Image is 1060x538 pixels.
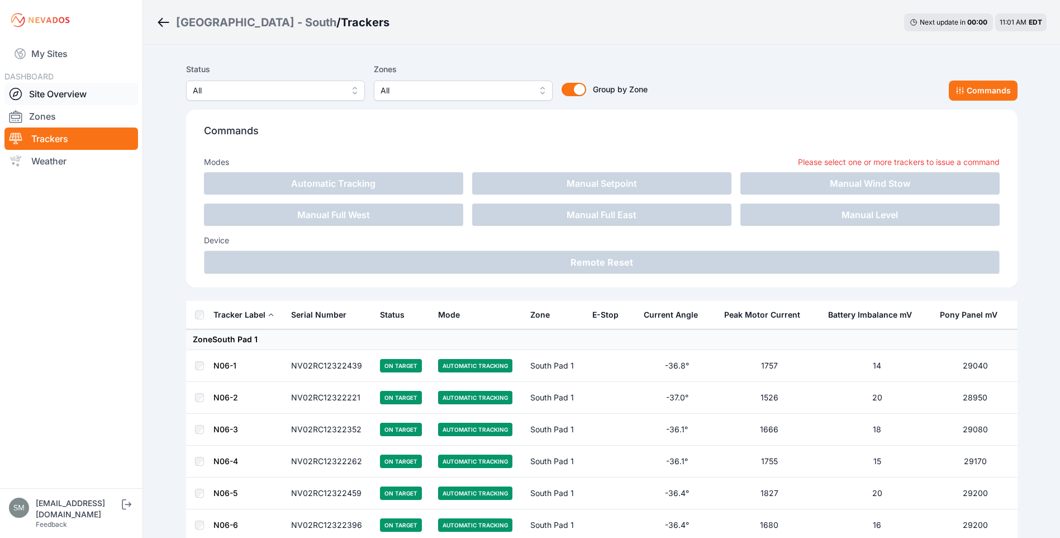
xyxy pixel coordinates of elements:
button: Mode [438,301,469,328]
img: Nevados [9,11,72,29]
td: 1757 [717,350,821,382]
td: -36.8° [637,350,717,382]
span: / [336,15,341,30]
span: On Target [380,455,422,468]
div: Status [380,309,405,320]
button: Manual Setpoint [472,172,731,195]
td: 28950 [933,382,1018,414]
a: Weather [4,150,138,172]
td: 29080 [933,414,1018,446]
td: South Pad 1 [524,478,586,509]
a: N06-6 [213,520,238,530]
button: Manual Level [740,204,1000,226]
a: Site Overview [4,83,138,105]
div: Zone [530,309,550,320]
td: -37.0° [637,382,717,414]
button: Peak Motor Current [724,301,809,328]
div: 00 : 00 [967,18,987,27]
button: Current Angle [644,301,707,328]
button: Automatic Tracking [204,172,463,195]
td: South Pad 1 [524,414,586,446]
a: N06-1 [213,361,236,370]
span: DASHBOARD [4,72,54,81]
label: Status [186,63,365,76]
a: N06-4 [213,456,238,466]
td: -36.1° [637,446,717,478]
span: On Target [380,487,422,500]
button: Serial Number [291,301,355,328]
div: E-Stop [592,309,619,320]
button: Status [380,301,413,328]
td: -36.1° [637,414,717,446]
td: 14 [821,350,933,382]
a: Trackers [4,128,138,150]
td: 1827 [717,478,821,509]
button: E-Stop [592,301,628,328]
td: 29170 [933,446,1018,478]
button: Manual Full East [472,204,731,226]
td: NV02RC12322439 [284,350,373,382]
td: NV02RC12322262 [284,446,373,478]
a: [GEOGRAPHIC_DATA] - South [176,15,336,30]
div: Current Angle [644,309,698,320]
button: Zone [530,301,559,328]
a: N06-3 [213,424,238,434]
td: NV02RC12322221 [284,382,373,414]
div: Pony Panel mV [940,309,997,320]
h3: Device [204,235,1000,246]
a: Feedback [36,520,67,528]
td: 29200 [933,478,1018,509]
a: N06-5 [213,488,237,498]
div: Tracker Label [213,309,265,320]
td: NV02RC12322459 [284,478,373,509]
td: -36.4° [637,478,717,509]
span: Next update in [920,18,966,26]
a: N06-2 [213,393,238,402]
label: Zones [374,63,553,76]
td: 1666 [717,414,821,446]
td: 20 [821,478,933,509]
button: Manual Full West [204,204,463,226]
span: On Target [380,423,422,436]
span: Automatic Tracking [438,455,512,468]
button: Pony Panel mV [940,301,1006,328]
td: Zone South Pad 1 [186,329,1018,350]
td: 29040 [933,350,1018,382]
p: Commands [204,123,1000,148]
span: Automatic Tracking [438,518,512,532]
div: Peak Motor Current [724,309,800,320]
td: South Pad 1 [524,446,586,478]
span: Group by Zone [593,84,648,94]
h3: Modes [204,157,229,168]
a: Zones [4,105,138,128]
span: On Target [380,391,422,404]
span: Automatic Tracking [438,359,512,372]
td: NV02RC12322352 [284,414,373,446]
span: All [193,84,343,97]
td: South Pad 1 [524,350,586,382]
span: Automatic Tracking [438,487,512,500]
button: All [374,81,553,101]
img: smishra@gspp.com [9,498,29,518]
button: Commands [949,81,1018,101]
a: My Sites [4,40,138,67]
td: South Pad 1 [524,382,586,414]
button: Tracker Label [213,301,274,328]
div: [EMAIL_ADDRESS][DOMAIN_NAME] [36,498,120,520]
nav: Breadcrumb [156,8,389,37]
div: Serial Number [291,309,346,320]
td: 18 [821,414,933,446]
h3: Trackers [341,15,389,30]
span: Automatic Tracking [438,423,512,436]
span: On Target [380,518,422,532]
button: Remote Reset [204,251,1000,274]
span: All [381,84,530,97]
p: Please select one or more trackers to issue a command [798,157,1000,168]
td: 20 [821,382,933,414]
span: On Target [380,359,422,372]
div: Mode [438,309,460,320]
span: EDT [1029,18,1042,26]
button: Manual Wind Stow [740,172,1000,195]
td: 15 [821,446,933,478]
